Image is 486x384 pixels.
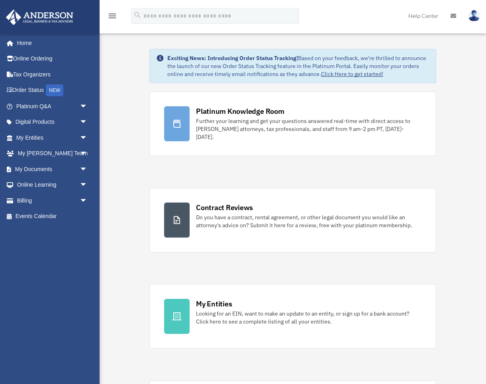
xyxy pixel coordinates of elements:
[321,70,383,78] a: Click Here to get started!
[167,55,298,62] strong: Exciting News: Introducing Order Status Tracking!
[6,177,100,193] a: Online Learningarrow_drop_down
[6,82,100,99] a: Order StatusNEW
[468,10,480,21] img: User Pic
[6,66,100,82] a: Tax Organizers
[80,130,96,146] span: arrow_drop_down
[196,213,421,229] div: Do you have a contract, rental agreement, or other legal document you would like an attorney's ad...
[196,203,253,212] div: Contract Reviews
[149,92,436,156] a: Platinum Knowledge Room Further your learning and get your questions answered real-time with dire...
[108,14,117,21] a: menu
[167,54,429,78] div: Based on your feedback, we're thrilled to announce the launch of our new Order Status Tracking fe...
[6,35,96,51] a: Home
[196,117,421,141] div: Further your learning and get your questions answered real-time with direct access to [PERSON_NAM...
[46,84,63,96] div: NEW
[6,98,100,114] a: Platinum Q&Aarrow_drop_down
[80,98,96,115] span: arrow_drop_down
[80,114,96,131] span: arrow_drop_down
[80,177,96,193] span: arrow_drop_down
[6,193,100,209] a: Billingarrow_drop_down
[6,130,100,146] a: My Entitiesarrow_drop_down
[80,193,96,209] span: arrow_drop_down
[196,299,232,309] div: My Entities
[196,310,421,326] div: Looking for an EIN, want to make an update to an entity, or sign up for a bank account? Click her...
[149,284,436,349] a: My Entities Looking for an EIN, want to make an update to an entity, or sign up for a bank accoun...
[133,11,142,19] i: search
[80,146,96,162] span: arrow_drop_down
[6,209,100,224] a: Events Calendar
[6,161,100,177] a: My Documentsarrow_drop_down
[6,146,100,162] a: My [PERSON_NAME] Teamarrow_drop_down
[108,11,117,21] i: menu
[80,161,96,177] span: arrow_drop_down
[149,188,436,252] a: Contract Reviews Do you have a contract, rental agreement, or other legal document you would like...
[4,10,76,25] img: Anderson Advisors Platinum Portal
[6,114,100,130] a: Digital Productsarrow_drop_down
[196,106,284,116] div: Platinum Knowledge Room
[6,51,100,67] a: Online Ordering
